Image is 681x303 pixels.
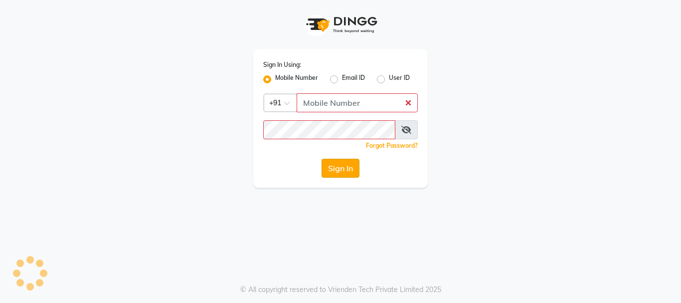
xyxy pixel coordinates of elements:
[263,120,395,139] input: Username
[301,10,380,39] img: logo1.svg
[275,73,318,85] label: Mobile Number
[322,159,359,178] button: Sign In
[342,73,365,85] label: Email ID
[366,142,418,149] a: Forgot Password?
[389,73,410,85] label: User ID
[297,93,418,112] input: Username
[263,60,301,69] label: Sign In Using:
